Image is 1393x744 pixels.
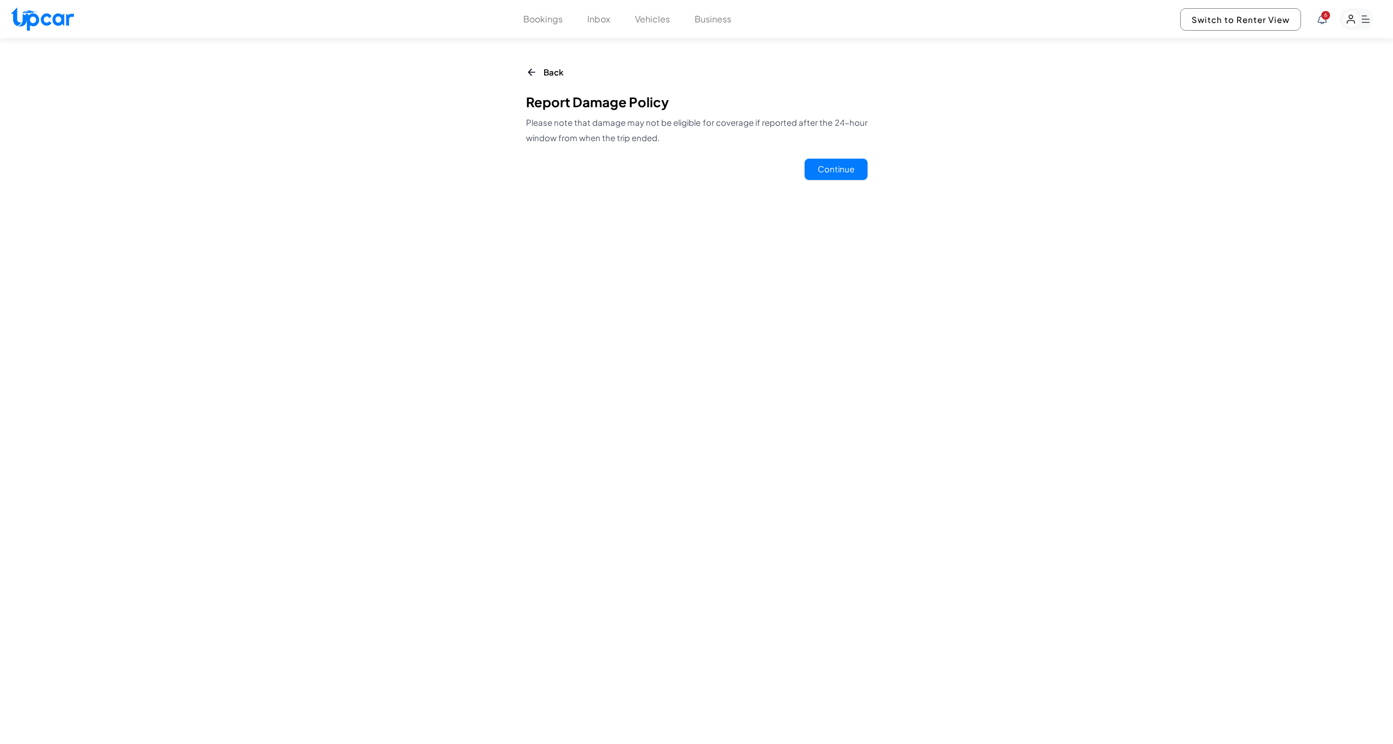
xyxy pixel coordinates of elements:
[526,115,868,146] p: Please note that damage may not be eligible for coverage if reported after the 24-hour window fro...
[526,93,868,111] h1: Report Damage Policy
[587,13,610,26] button: Inbox
[544,65,564,80] p: Back
[635,13,670,26] button: Vehicles
[1321,11,1330,20] span: You have new notifications
[805,159,868,180] button: Continue
[523,13,563,26] button: Bookings
[1180,8,1301,31] button: Switch to Renter View
[11,7,74,31] img: Upcar Logo
[695,13,731,26] button: Business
